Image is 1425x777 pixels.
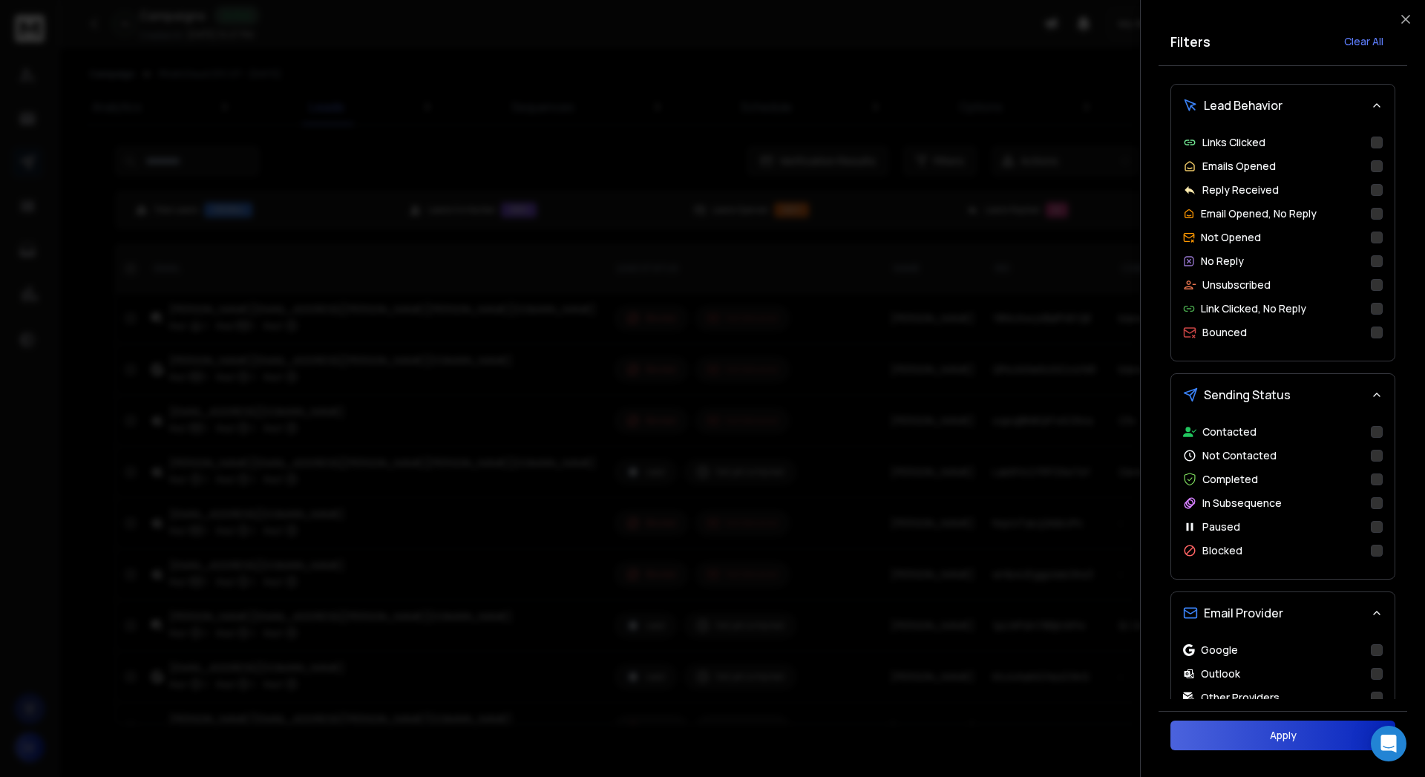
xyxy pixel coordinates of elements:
[1171,126,1395,361] div: Lead Behavior
[1371,726,1406,761] div: Open Intercom Messenger
[1202,448,1277,463] p: Not Contacted
[1202,135,1265,150] p: Links Clicked
[1202,278,1271,292] p: Unsubscribed
[1332,27,1395,56] button: Clear All
[1204,386,1291,404] span: Sending Status
[1202,496,1282,511] p: In Subsequence
[1202,325,1247,340] p: Bounced
[1201,254,1244,269] p: No Reply
[1201,690,1280,705] p: Other Providers
[1204,96,1282,114] span: Lead Behavior
[1202,519,1240,534] p: Paused
[1201,666,1240,681] p: Outlook
[1171,374,1395,416] button: Sending Status
[1170,721,1395,750] button: Apply
[1171,634,1395,726] div: Email Provider
[1204,604,1283,622] span: Email Provider
[1171,85,1395,126] button: Lead Behavior
[1201,301,1306,316] p: Link Clicked, No Reply
[1201,206,1317,221] p: Email Opened, No Reply
[1201,643,1238,658] p: Google
[1202,183,1279,197] p: Reply Received
[1202,159,1276,174] p: Emails Opened
[1171,416,1395,579] div: Sending Status
[1202,472,1258,487] p: Completed
[1202,543,1242,558] p: Blocked
[1202,424,1257,439] p: Contacted
[1170,31,1211,52] h2: Filters
[1171,592,1395,634] button: Email Provider
[1201,230,1261,245] p: Not Opened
